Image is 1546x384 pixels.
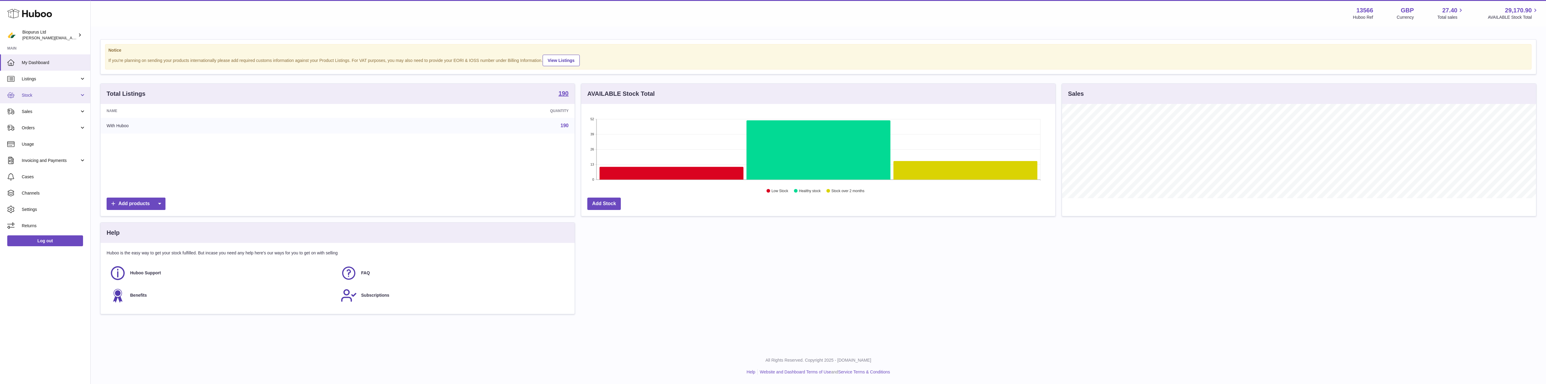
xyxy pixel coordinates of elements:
[101,104,351,118] th: Name
[592,178,594,181] text: 0
[1442,6,1457,15] span: 27.40
[22,109,79,115] span: Sales
[1437,15,1464,20] span: Total sales
[560,123,569,128] a: 190
[22,158,79,163] span: Invoicing and Payments
[587,198,621,210] a: Add Stock
[22,223,86,229] span: Returns
[7,235,83,246] a: Log out
[22,207,86,212] span: Settings
[107,229,120,237] h3: Help
[22,125,79,131] span: Orders
[1401,6,1414,15] strong: GBP
[108,54,1528,66] div: If you're planning on sending your products internationally please add required customs informati...
[351,104,575,118] th: Quantity
[760,369,831,374] a: Website and Dashboard Terms of Use
[101,118,351,134] td: With Huboo
[590,132,594,136] text: 39
[107,198,165,210] a: Add products
[22,141,86,147] span: Usage
[1353,15,1373,20] div: Huboo Ref
[341,265,566,281] a: FAQ
[108,47,1528,53] strong: Notice
[341,287,566,304] a: Subscriptions
[758,369,890,375] li: and
[1488,6,1539,20] a: 29,170.90 AVAILABLE Stock Total
[1397,15,1414,20] div: Currency
[587,90,655,98] h3: AVAILABLE Stock Total
[7,31,16,40] img: peter@biopurus.co.uk
[1488,15,1539,20] span: AVAILABLE Stock Total
[559,90,569,98] a: 190
[590,163,594,166] text: 13
[590,117,594,121] text: 52
[1068,90,1084,98] h3: Sales
[1505,6,1532,15] span: 29,170.90
[95,357,1541,363] p: All Rights Reserved. Copyright 2025 - [DOMAIN_NAME]
[107,250,569,256] p: Huboo is the easy way to get your stock fulfilled. But incase you need any help here's our ways f...
[361,292,389,298] span: Subscriptions
[110,287,335,304] a: Benefits
[747,369,755,374] a: Help
[831,189,864,193] text: Stock over 2 months
[543,55,580,66] a: View Listings
[1437,6,1464,20] a: 27.40 Total sales
[22,60,86,66] span: My Dashboard
[130,292,147,298] span: Benefits
[22,29,77,41] div: Biopurus Ltd
[22,190,86,196] span: Channels
[771,189,788,193] text: Low Stock
[130,270,161,276] span: Huboo Support
[110,265,335,281] a: Huboo Support
[107,90,146,98] h3: Total Listings
[22,76,79,82] span: Listings
[22,35,121,40] span: [PERSON_NAME][EMAIL_ADDRESS][DOMAIN_NAME]
[1356,6,1373,15] strong: 13566
[559,90,569,96] strong: 190
[22,92,79,98] span: Stock
[799,189,821,193] text: Healthy stock
[22,174,86,180] span: Cases
[838,369,890,374] a: Service Terms & Conditions
[590,147,594,151] text: 26
[361,270,370,276] span: FAQ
